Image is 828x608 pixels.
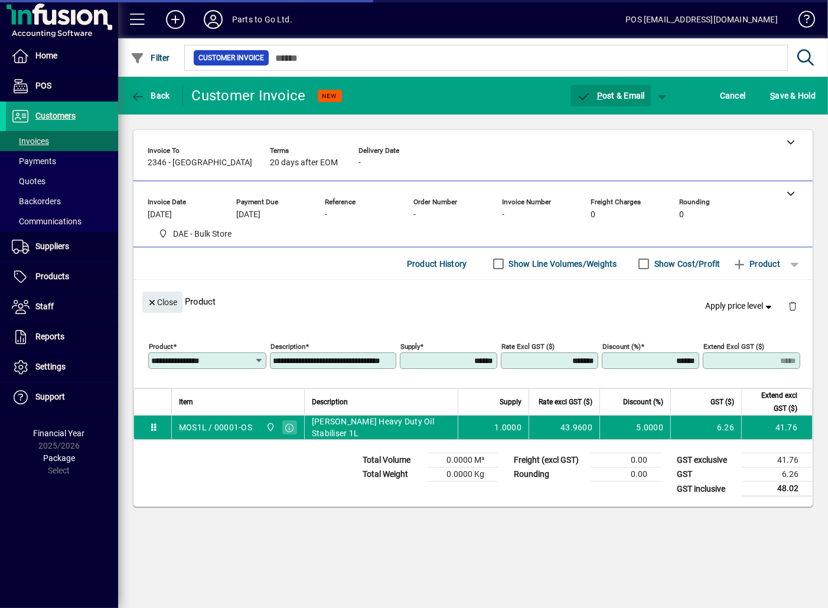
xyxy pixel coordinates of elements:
span: Products [35,272,69,281]
mat-label: Product [149,342,173,351]
span: - [413,210,416,220]
a: Settings [6,352,118,382]
button: Cancel [717,85,749,106]
mat-label: Rate excl GST ($) [501,342,555,351]
a: Quotes [6,171,118,191]
span: Settings [35,362,66,371]
span: Customer Invoice [198,52,264,64]
div: Parts to Go Ltd. [232,10,292,29]
td: 0.0000 Kg [428,468,498,482]
div: POS [EMAIL_ADDRESS][DOMAIN_NAME] [625,10,778,29]
span: Cancel [720,86,746,105]
td: GST inclusive [671,482,742,496]
div: Customer Invoice [192,86,306,105]
a: Knowledge Base [790,2,813,41]
span: 1.0000 [495,421,522,433]
td: 0.0000 M³ [428,453,498,468]
app-page-header-button: Delete [778,300,807,311]
span: Product [732,254,780,273]
a: Suppliers [6,232,118,261]
span: - [325,210,327,220]
span: ost & Email [576,91,645,100]
td: 6.26 [670,416,741,439]
button: Post & Email [571,85,651,106]
span: 0 [679,210,684,220]
td: GST [671,468,742,482]
span: - [358,158,361,168]
mat-label: Extend excl GST ($) [703,342,764,351]
td: 6.26 [742,468,813,482]
app-page-header-button: Back [118,85,183,106]
span: Back [131,91,170,100]
span: Extend excl GST ($) [749,389,797,415]
span: Customers [35,111,76,120]
td: GST exclusive [671,453,742,468]
span: DAE - Bulk Store [174,228,232,240]
mat-label: Supply [400,342,420,351]
span: Package [43,453,75,463]
span: 2346 - [GEOGRAPHIC_DATA] [148,158,252,168]
span: Support [35,392,65,401]
td: 41.76 [742,453,813,468]
span: [DATE] [236,210,260,220]
span: Reports [35,332,64,341]
button: Apply price level [701,296,779,317]
span: DAE - Bulk Store [154,227,237,241]
span: [DATE] [148,210,172,220]
span: Supply [500,395,521,408]
a: Home [6,41,118,71]
td: Freight (excl GST) [508,453,591,468]
span: P [597,91,602,100]
span: Invoices [12,136,49,146]
span: Rate excl GST ($) [539,395,592,408]
span: Communications [12,217,82,226]
td: 41.76 [741,416,812,439]
span: Apply price level [706,300,774,312]
span: Quotes [12,176,45,186]
div: Product [133,280,813,323]
span: DAE - Bulk Store [263,421,276,434]
mat-label: Discount (%) [602,342,641,351]
button: Add [157,9,194,30]
span: Item [179,395,193,408]
span: Financial Year [34,429,85,438]
label: Show Cost/Profit [652,258,721,270]
span: [PERSON_NAME] Heavy Duty Oil Stabiliser 1L [312,416,451,439]
button: Back [128,85,173,106]
span: S [770,91,775,100]
a: Payments [6,151,118,171]
button: Profile [194,9,232,30]
div: MOS1L / 00001-OS [179,421,252,433]
span: Product History [407,254,467,273]
button: Filter [128,47,173,68]
span: ave & Hold [770,86,816,105]
app-page-header-button: Close [139,296,185,307]
span: Filter [131,53,170,63]
td: 5.0000 [599,416,670,439]
span: Backorders [12,197,61,206]
span: Close [147,293,178,312]
mat-label: Description [270,342,305,351]
a: Support [6,383,118,412]
label: Show Line Volumes/Weights [507,258,617,270]
div: 43.9600 [536,421,592,433]
span: Suppliers [35,241,69,251]
span: 20 days after EOM [270,158,338,168]
span: GST ($) [710,395,734,408]
a: Reports [6,322,118,352]
td: 0.00 [591,468,661,482]
td: 48.02 [742,482,813,496]
span: POS [35,81,51,90]
button: Delete [778,292,807,320]
td: Rounding [508,468,591,482]
span: Payments [12,156,56,166]
a: Communications [6,211,118,231]
span: 0 [591,210,595,220]
a: POS [6,71,118,101]
a: Backorders [6,191,118,211]
button: Product History [402,253,472,274]
span: Description [312,395,348,408]
a: Invoices [6,131,118,151]
td: Total Weight [357,468,428,482]
button: Close [142,292,182,313]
